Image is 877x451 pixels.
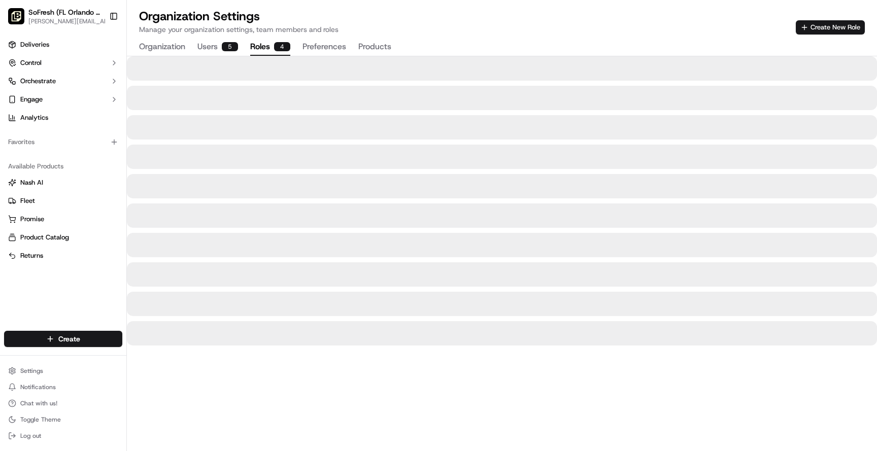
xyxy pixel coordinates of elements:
[20,185,28,193] img: 1736555255976-a54dd68f-1ca7-489b-9aae-adbdc363a1c4
[4,211,122,227] button: Promise
[76,157,80,165] span: •
[4,110,122,126] a: Analytics
[26,65,183,76] input: Got a question? Start typing here...
[4,429,122,443] button: Log out
[20,432,41,440] span: Log out
[4,4,105,28] button: SoFresh (FL Orlando - Longwood)SoFresh (FL Orlando - [GEOGRAPHIC_DATA])[PERSON_NAME][EMAIL_ADDRES...
[8,233,118,242] a: Product Catalog
[31,157,74,165] span: Regen Pajulas
[20,215,44,224] span: Promise
[10,97,28,115] img: 1736555255976-a54dd68f-1ca7-489b-9aae-adbdc363a1c4
[4,193,122,209] button: Fleet
[20,251,43,260] span: Returns
[82,223,167,241] a: 💻API Documentation
[4,37,122,53] a: Deliveries
[302,39,346,56] button: Preferences
[28,17,112,25] button: [PERSON_NAME][EMAIL_ADDRESS][DOMAIN_NAME]
[358,39,391,56] button: Products
[10,148,26,164] img: Regen Pajulas
[20,196,35,205] span: Fleet
[4,248,122,264] button: Returns
[139,24,339,34] p: Manage your organization settings, team members and roles
[20,95,43,104] span: Engage
[4,158,122,175] div: Available Products
[796,20,865,34] button: Create New Role
[10,228,18,236] div: 📗
[274,42,290,51] div: 4
[20,227,78,237] span: Knowledge Base
[72,251,123,259] a: Powered byPylon
[101,252,123,259] span: Pylon
[157,130,185,142] button: See all
[8,178,118,187] a: Nash AI
[58,334,80,344] span: Create
[20,178,43,187] span: Nash AI
[46,97,166,107] div: Start new chat
[20,58,42,67] span: Control
[4,331,122,347] button: Create
[31,185,82,193] span: [PERSON_NAME]
[4,91,122,108] button: Engage
[20,399,57,407] span: Chat with us!
[10,132,68,140] div: Past conversations
[4,364,122,378] button: Settings
[82,157,103,165] span: [DATE]
[10,175,26,191] img: Angelique Valdez
[86,228,94,236] div: 💻
[21,97,40,115] img: 1738778727109-b901c2ba-d612-49f7-a14d-d897ce62d23f
[8,8,24,24] img: SoFresh (FL Orlando - Longwood)
[96,227,163,237] span: API Documentation
[222,42,238,51] div: 5
[84,185,88,193] span: •
[8,251,118,260] a: Returns
[139,8,339,24] h1: Organization Settings
[20,233,69,242] span: Product Catalog
[20,383,56,391] span: Notifications
[4,229,122,246] button: Product Catalog
[4,73,122,89] button: Orchestrate
[10,41,185,57] p: Welcome 👋
[197,39,238,56] button: Users
[4,134,122,150] div: Favorites
[8,196,118,205] a: Fleet
[173,100,185,112] button: Start new chat
[46,107,140,115] div: We're available if you need us!
[4,396,122,410] button: Chat with us!
[10,10,30,30] img: Nash
[20,40,49,49] span: Deliveries
[250,39,290,56] button: Roles
[4,380,122,394] button: Notifications
[20,158,28,166] img: 1736555255976-a54dd68f-1ca7-489b-9aae-adbdc363a1c4
[6,223,82,241] a: 📗Knowledge Base
[20,415,61,424] span: Toggle Theme
[20,113,48,122] span: Analytics
[8,215,118,224] a: Promise
[4,412,122,427] button: Toggle Theme
[4,175,122,191] button: Nash AI
[139,39,185,56] button: Organization
[4,55,122,71] button: Control
[20,367,43,375] span: Settings
[20,77,56,86] span: Orchestrate
[28,7,101,17] button: SoFresh (FL Orlando - [GEOGRAPHIC_DATA])
[90,185,111,193] span: [DATE]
